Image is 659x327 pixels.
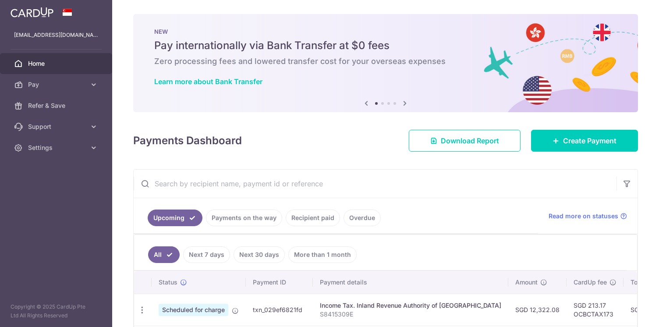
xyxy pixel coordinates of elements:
[11,7,53,18] img: CardUp
[154,77,262,86] a: Learn more about Bank Transfer
[602,301,650,323] iframe: Opens a widget where you can find more information
[159,304,228,316] span: Scheduled for charge
[159,278,177,287] span: Status
[313,271,508,294] th: Payment details
[344,210,381,226] a: Overdue
[183,246,230,263] a: Next 7 days
[28,143,86,152] span: Settings
[148,246,180,263] a: All
[549,212,627,220] a: Read more on statuses
[549,212,618,220] span: Read more on statuses
[320,310,501,319] p: S8415309E
[288,246,357,263] a: More than 1 month
[567,294,624,326] td: SGD 213.17 OCBCTAX173
[133,14,638,112] img: Bank transfer banner
[154,28,617,35] p: NEW
[134,170,616,198] input: Search by recipient name, payment id or reference
[28,80,86,89] span: Pay
[409,130,521,152] a: Download Report
[515,278,538,287] span: Amount
[531,130,638,152] a: Create Payment
[154,56,617,67] h6: Zero processing fees and lowered transfer cost for your overseas expenses
[28,122,86,131] span: Support
[508,294,567,326] td: SGD 12,322.08
[286,210,340,226] a: Recipient paid
[133,133,242,149] h4: Payments Dashboard
[234,246,285,263] a: Next 30 days
[28,101,86,110] span: Refer & Save
[206,210,282,226] a: Payments on the way
[320,301,501,310] div: Income Tax. Inland Revenue Authority of [GEOGRAPHIC_DATA]
[148,210,202,226] a: Upcoming
[154,39,617,53] h5: Pay internationally via Bank Transfer at $0 fees
[246,271,313,294] th: Payment ID
[14,31,98,39] p: [EMAIL_ADDRESS][DOMAIN_NAME]
[441,135,499,146] span: Download Report
[563,135,616,146] span: Create Payment
[28,59,86,68] span: Home
[246,294,313,326] td: txn_029ef6821fd
[574,278,607,287] span: CardUp fee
